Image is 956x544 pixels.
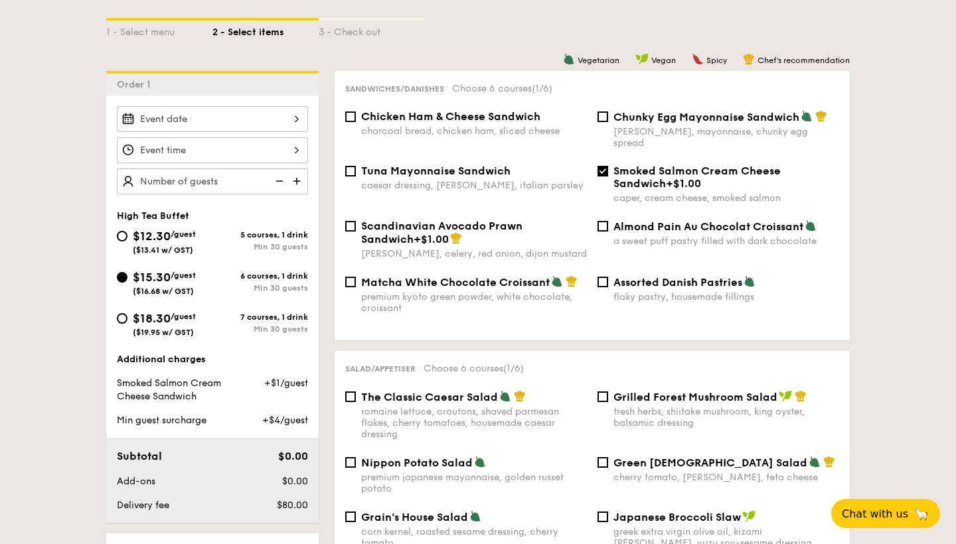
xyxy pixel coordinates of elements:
[212,312,308,322] div: 7 courses, 1 drink
[117,500,169,511] span: Delivery fee
[452,83,552,94] span: Choose 6 courses
[133,270,171,285] span: $15.30
[117,137,308,163] input: Event time
[823,456,835,468] img: icon-chef-hat.a58ddaea.svg
[117,169,308,194] input: Number of guests
[345,511,356,522] input: Grain's House Saladcorn kernel, roasted sesame dressing, cherry tomato
[613,111,799,123] span: Chunky Egg Mayonnaise Sandwich
[106,21,212,39] div: 1 - Select menu
[361,220,522,245] span: Scandinavian Avocado Prawn Sandwich
[117,450,162,462] span: Subtotal
[597,111,608,122] input: Chunky Egg Mayonnaise Sandwich[PERSON_NAME], mayonnaise, chunky egg spread
[450,232,462,244] img: icon-chef-hat.a58ddaea.svg
[597,457,608,468] input: Green [DEMOGRAPHIC_DATA] Saladcherry tomato, [PERSON_NAME], feta cheese
[563,53,575,65] img: icon-vegetarian.fe4039eb.svg
[532,83,552,94] span: (1/6)
[117,313,127,324] input: $18.30/guest($19.95 w/ GST)7 courses, 1 drinkMin 30 guests
[414,233,449,245] span: +$1.00
[133,245,193,255] span: ($13.41 w/ GST)
[117,79,156,90] span: Order 1
[613,276,742,289] span: Assorted Danish Pastries
[212,271,308,281] div: 6 courses, 1 drink
[779,390,792,402] img: icon-vegan.f8ff3823.svg
[499,390,511,402] img: icon-vegetarian.fe4039eb.svg
[268,169,288,194] img: icon-reduce.1d2dbef1.svg
[805,220,817,232] img: icon-vegetarian.fe4039eb.svg
[692,53,704,65] img: icon-spicy.37a8142b.svg
[278,450,308,462] span: $0.00
[282,476,308,487] span: $0.00
[597,221,608,232] input: Almond Pain Au Chocolat Croissanta sweet puff pastry filled with dark chocolate
[361,456,473,469] span: Nippon Potato Salad
[635,53,649,65] img: icon-vegan.f8ff3823.svg
[133,311,171,326] span: $18.30
[597,277,608,287] input: Assorted Danish Pastriesflaky pastry, housemade fillings
[117,377,221,402] span: Smoked Salmon Cream Cheese Sandwich
[842,508,908,520] span: Chat with us
[914,506,929,521] span: 🦙
[264,377,308,389] span: +$1/guest
[801,110,813,122] img: icon-vegetarian.fe4039eb.svg
[613,291,839,303] div: flaky pastry, housemade fillings
[706,56,727,65] span: Spicy
[469,510,481,522] img: icon-vegetarian.fe4039eb.svg
[597,511,608,522] input: Japanese Broccoli Slawgreek extra virgin olive oil, kizami [PERSON_NAME], yuzu soy-sesame dressing
[117,476,155,487] span: Add-ons
[212,242,308,251] div: Min 30 guests
[361,472,587,494] div: premium japanese mayonnaise, golden russet potato
[613,456,807,469] span: Green [DEMOGRAPHIC_DATA] Salad
[795,390,807,402] img: icon-chef-hat.a58ddaea.svg
[597,391,608,402] input: Grilled Forest Mushroom Saladfresh herbs, shiitake mushroom, king oyster, balsamic dressing
[613,406,839,429] div: fresh herbs, shiitake mushroom, king oyster, balsamic dressing
[361,165,511,177] span: Tuna Mayonnaise Sandwich
[345,111,356,122] input: Chicken Ham & Cheese Sandwichcharcoal bread, chicken ham, sliced cheese
[345,166,356,176] input: Tuna Mayonnaise Sandwichcaesar dressing, [PERSON_NAME], italian parsley
[361,276,550,289] span: Matcha White Chocolate Croissant
[744,275,756,287] img: icon-vegetarian.fe4039eb.svg
[361,391,498,403] span: The Classic Caesar Salad
[361,180,587,191] div: caesar dressing, [PERSON_NAME], italian parsley
[613,391,777,403] span: Grilled Forest Mushroom Salad
[117,415,206,426] span: Min guest surcharge
[117,353,308,366] div: Additional charges
[345,221,356,232] input: Scandinavian Avocado Prawn Sandwich+$1.00[PERSON_NAME], celery, red onion, dijon mustard
[578,56,619,65] span: Vegetarian
[133,328,194,337] span: ($19.95 w/ GST)
[551,275,563,287] img: icon-vegetarian.fe4039eb.svg
[361,291,587,314] div: premium kyoto green powder, white chocolate, croissant
[424,363,524,374] span: Choose 6 courses
[212,324,308,334] div: Min 30 guests
[361,125,587,137] div: charcoal bread, chicken ham, sliced cheese
[117,231,127,241] input: $12.30/guest($13.41 w/ GST)5 courses, 1 drinkMin 30 guests
[133,229,171,243] span: $12.30
[613,236,839,247] div: a sweet puff pastry filled with dark chocolate
[117,106,308,132] input: Event date
[345,277,356,287] input: Matcha White Chocolate Croissantpremium kyoto green powder, white chocolate, croissant
[345,364,416,374] span: Salad/Appetiser
[809,456,821,468] img: icon-vegetarian.fe4039eb.svg
[288,169,308,194] img: icon-add.58712e84.svg
[345,84,444,94] span: Sandwiches/Danishes
[503,363,524,374] span: (1/6)
[613,472,839,483] div: cherry tomato, [PERSON_NAME], feta cheese
[742,510,756,522] img: icon-vegan.f8ff3823.svg
[815,110,827,122] img: icon-chef-hat.a58ddaea.svg
[514,390,526,402] img: icon-chef-hat.a58ddaea.svg
[171,312,196,321] span: /guest
[345,391,356,402] input: The Classic Caesar Saladromaine lettuce, croutons, shaved parmesan flakes, cherry tomatoes, house...
[361,406,587,440] div: romaine lettuce, croutons, shaved parmesan flakes, cherry tomatoes, housemade caesar dressing
[666,177,701,190] span: +$1.00
[117,210,189,222] span: High Tea Buffet
[171,230,196,239] span: /guest
[743,53,755,65] img: icon-chef-hat.a58ddaea.svg
[361,248,587,259] div: [PERSON_NAME], celery, red onion, dijon mustard
[212,283,308,293] div: Min 30 guests
[651,56,676,65] span: Vegan
[613,165,781,190] span: Smoked Salmon Cream Cheese Sandwich
[566,275,578,287] img: icon-chef-hat.a58ddaea.svg
[133,287,194,296] span: ($16.68 w/ GST)
[597,166,608,176] input: Smoked Salmon Cream Cheese Sandwich+$1.00caper, cream cheese, smoked salmon
[831,499,940,528] button: Chat with us🦙
[613,220,803,233] span: Almond Pain Au Chocolat Croissant
[212,230,308,239] div: 5 courses, 1 drink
